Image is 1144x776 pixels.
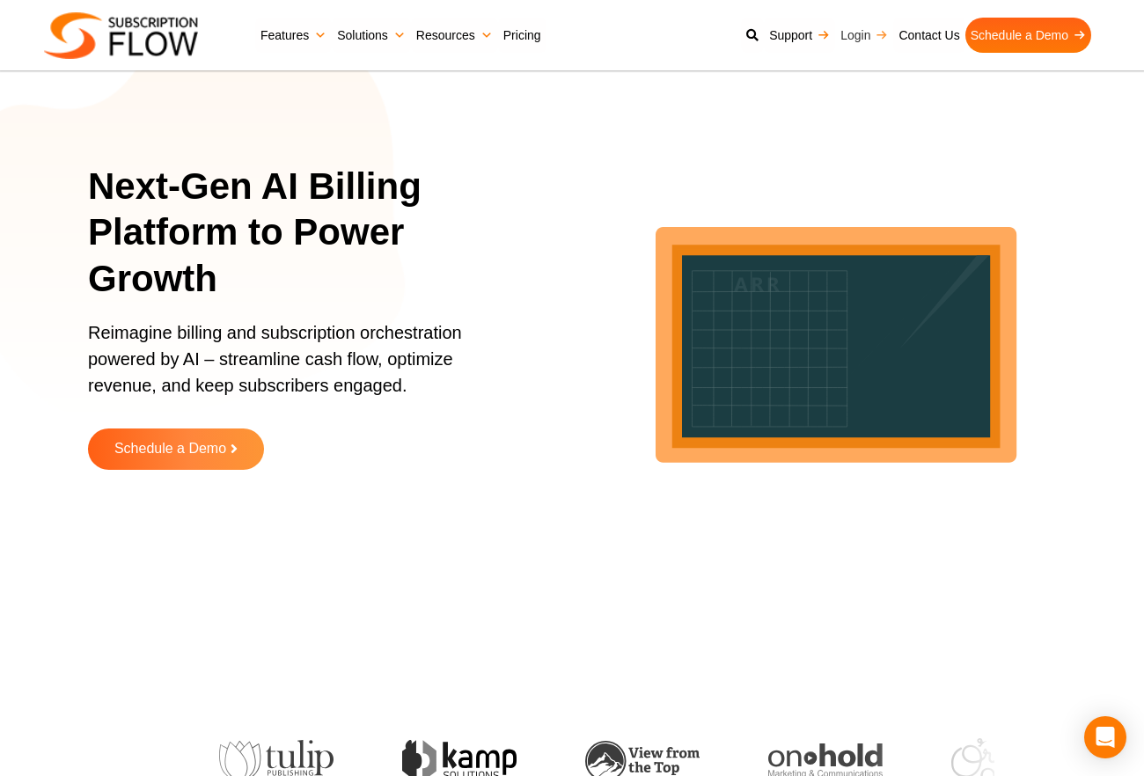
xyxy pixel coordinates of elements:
[498,18,546,53] a: Pricing
[411,18,498,53] a: Resources
[1084,716,1126,758] div: Open Intercom Messenger
[255,18,332,53] a: Features
[88,319,504,416] p: Reimagine billing and subscription orchestration powered by AI – streamline cash flow, optimize r...
[44,12,198,59] img: Subscriptionflow
[965,18,1091,53] a: Schedule a Demo
[764,18,835,53] a: Support
[893,18,964,53] a: Contact Us
[835,18,893,53] a: Login
[332,18,411,53] a: Solutions
[88,164,526,303] h1: Next-Gen AI Billing Platform to Power Growth
[114,442,226,457] span: Schedule a Demo
[88,428,264,470] a: Schedule a Demo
